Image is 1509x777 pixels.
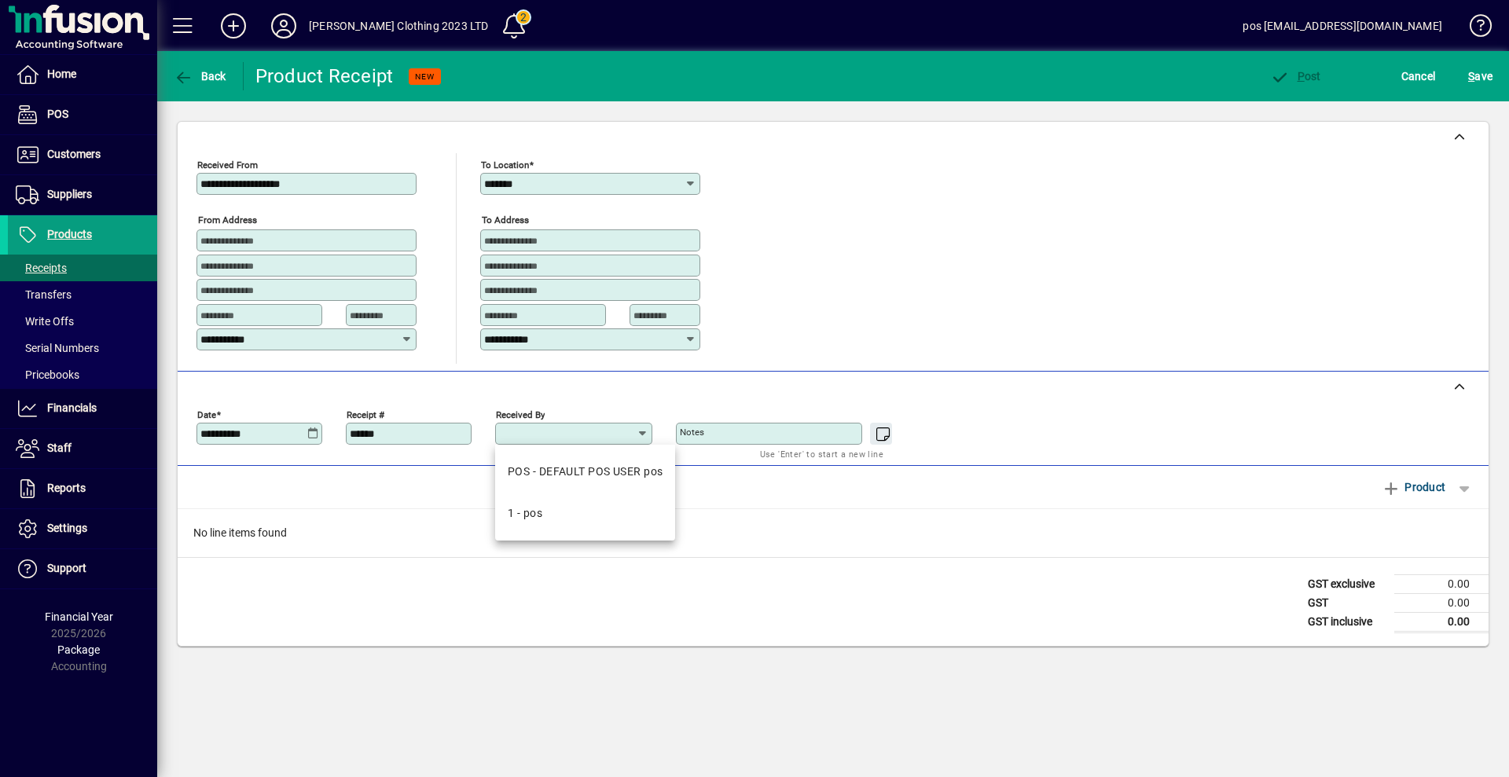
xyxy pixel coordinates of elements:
[1374,473,1453,501] button: Product
[1270,70,1321,82] span: ost
[1382,475,1445,500] span: Product
[760,445,883,463] mat-hint: Use 'Enter' to start a new line
[197,409,216,420] mat-label: Date
[508,464,663,480] div: POS - DEFAULT POS USER pos
[8,281,157,308] a: Transfers
[16,342,99,354] span: Serial Numbers
[8,95,157,134] a: POS
[208,12,259,40] button: Add
[47,148,101,160] span: Customers
[8,175,157,214] a: Suppliers
[1458,3,1489,54] a: Knowledge Base
[47,68,76,80] span: Home
[496,409,545,420] mat-label: Received by
[174,70,226,82] span: Back
[8,135,157,174] a: Customers
[495,451,675,493] mat-option: POS - DEFAULT POS USER pos
[259,12,309,40] button: Profile
[309,13,488,38] div: [PERSON_NAME] Clothing 2023 LTD
[57,643,100,656] span: Package
[8,308,157,335] a: Write Offs
[481,159,529,170] mat-label: To location
[197,159,258,170] mat-label: Received From
[1394,612,1489,632] td: 0.00
[1243,13,1442,38] div: pos [EMAIL_ADDRESS][DOMAIN_NAME]
[1300,593,1394,612] td: GST
[157,62,244,90] app-page-header-button: Back
[680,427,704,438] mat-label: Notes
[47,228,92,240] span: Products
[1394,593,1489,612] td: 0.00
[1401,64,1436,89] span: Cancel
[8,469,157,508] a: Reports
[8,389,157,428] a: Financials
[178,509,1489,557] div: No line items found
[508,505,542,522] div: 1 - pos
[495,493,675,534] mat-option: 1 - pos
[16,368,79,381] span: Pricebooks
[47,482,86,494] span: Reports
[47,401,97,414] span: Financials
[8,509,157,548] a: Settings
[8,361,157,388] a: Pricebooks
[16,262,67,274] span: Receipts
[8,429,157,468] a: Staff
[1394,574,1489,593] td: 0.00
[16,315,74,328] span: Write Offs
[347,409,384,420] mat-label: Receipt #
[8,549,157,588] a: Support
[8,255,157,281] a: Receipts
[1300,612,1394,632] td: GST inclusive
[47,522,87,534] span: Settings
[8,55,157,94] a: Home
[170,62,230,90] button: Back
[1397,62,1440,90] button: Cancel
[1298,70,1305,82] span: P
[47,442,72,454] span: Staff
[1468,64,1492,89] span: ave
[16,288,72,301] span: Transfers
[1300,574,1394,593] td: GST exclusive
[1468,70,1474,82] span: S
[255,64,394,89] div: Product Receipt
[45,610,113,623] span: Financial Year
[47,188,92,200] span: Suppliers
[415,71,435,82] span: NEW
[47,562,86,574] span: Support
[47,108,68,120] span: POS
[1266,62,1325,90] button: Post
[1464,62,1496,90] button: Save
[8,335,157,361] a: Serial Numbers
